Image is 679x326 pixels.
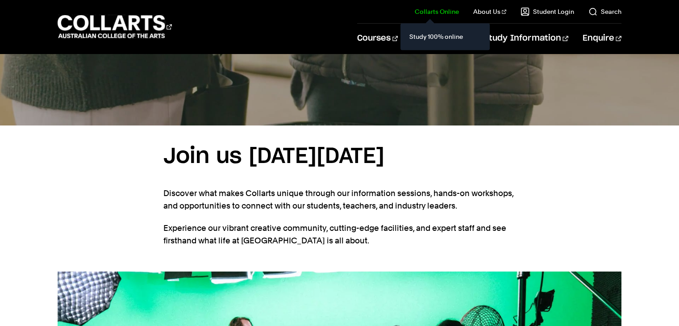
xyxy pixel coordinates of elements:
h3: Join us [DATE][DATE] [163,140,516,174]
p: Discover what makes Collarts unique through our information sessions, hands-on workshops, and opp... [163,187,516,212]
div: Go to homepage [58,14,172,39]
a: Courses [357,24,398,53]
a: Collarts Online [415,7,459,16]
a: About Us [473,7,506,16]
a: Study 100% online [408,30,483,43]
p: Experience our vibrant creative community, cutting-edge facilities, and expert staff and see firs... [163,222,516,247]
a: Study Information [484,24,568,53]
a: Enquire [583,24,621,53]
a: Search [588,7,621,16]
a: Student Login [521,7,574,16]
